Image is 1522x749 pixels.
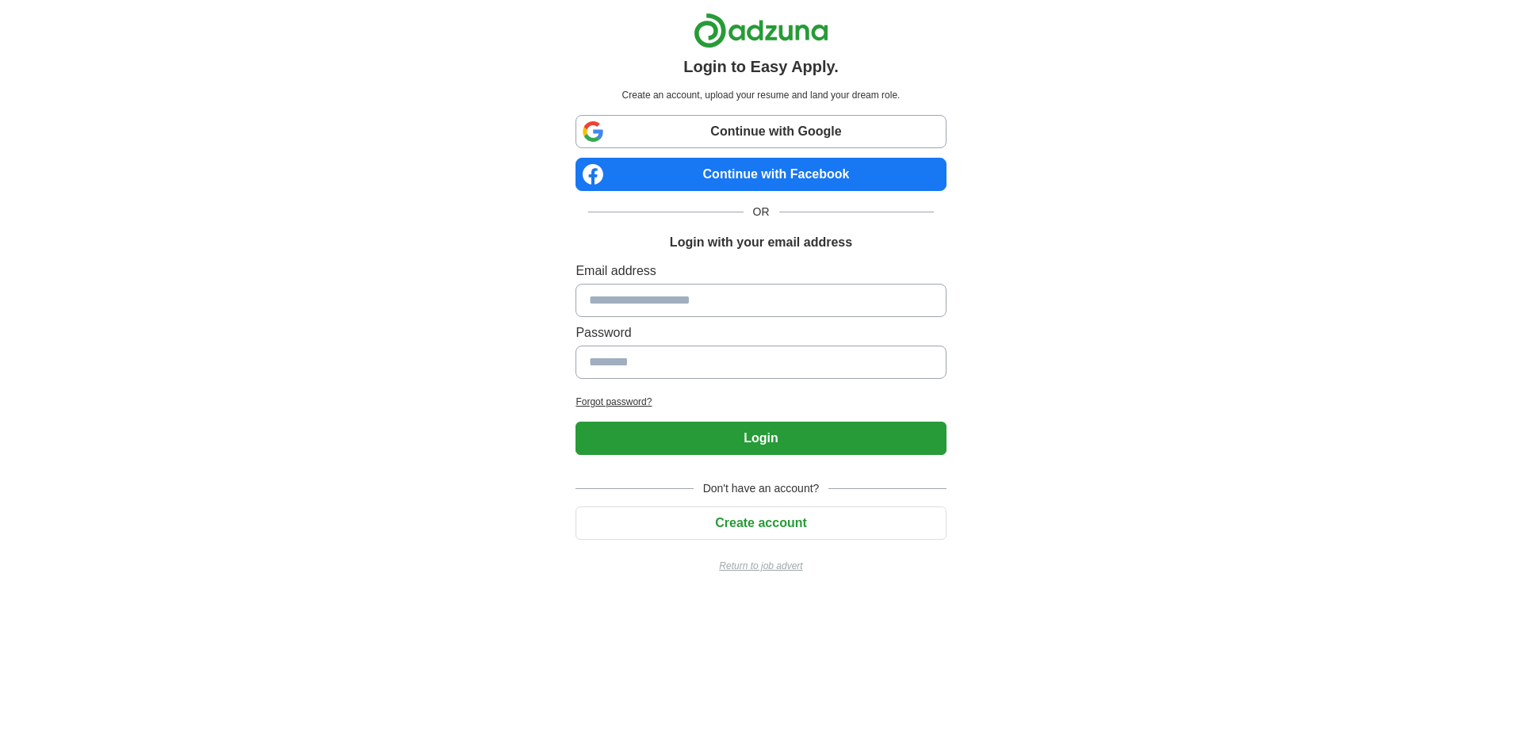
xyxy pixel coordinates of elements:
[694,13,828,48] img: Adzuna logo
[576,559,946,573] a: Return to job advert
[576,158,946,191] a: Continue with Facebook
[576,115,946,148] a: Continue with Google
[694,480,829,497] span: Don't have an account?
[579,88,943,102] p: Create an account, upload your resume and land your dream role.
[576,422,946,455] button: Login
[683,55,839,78] h1: Login to Easy Apply.
[576,516,946,529] a: Create account
[576,262,946,281] label: Email address
[670,233,852,252] h1: Login with your email address
[576,506,946,540] button: Create account
[576,323,946,342] label: Password
[744,204,779,220] span: OR
[576,395,946,409] a: Forgot password?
